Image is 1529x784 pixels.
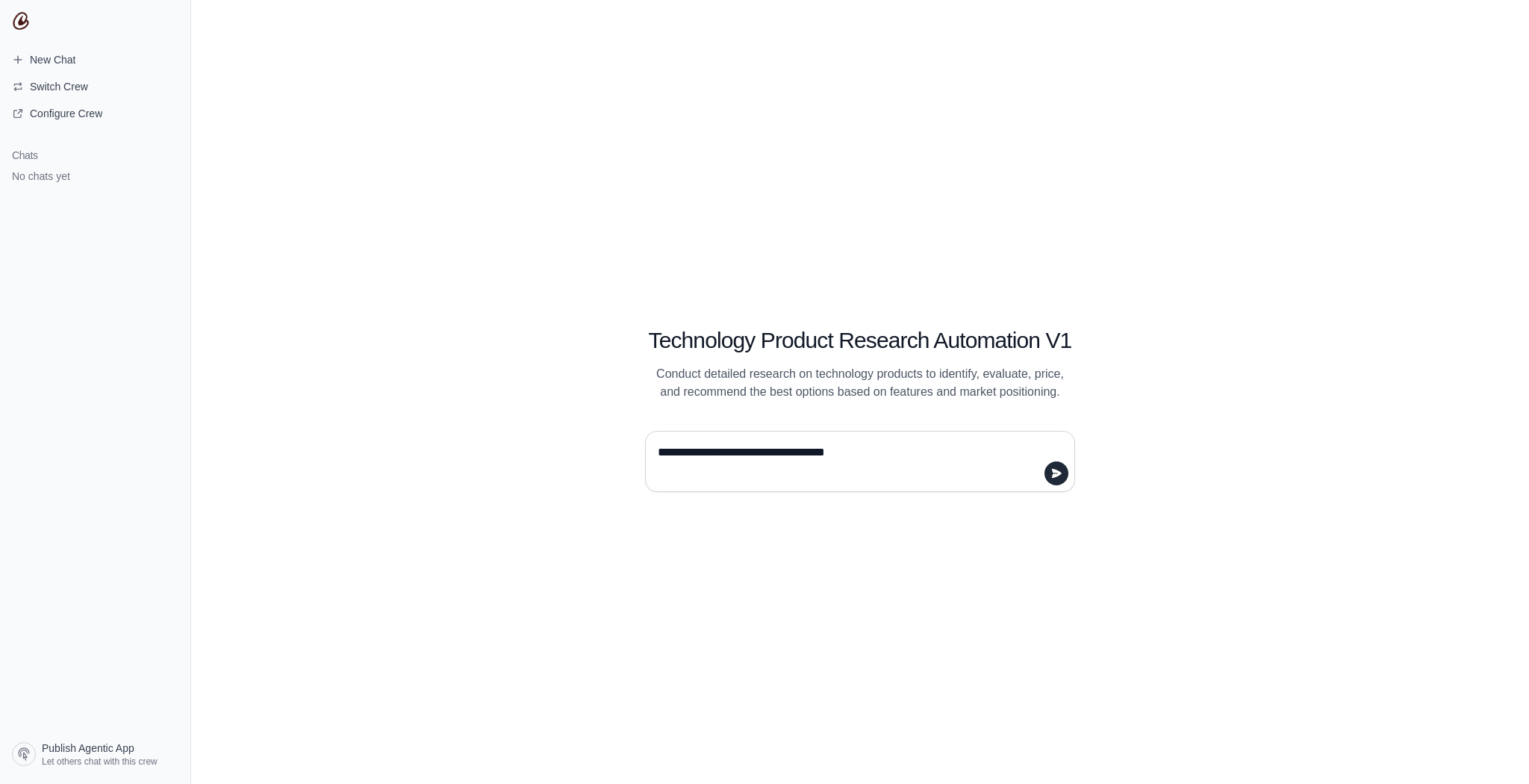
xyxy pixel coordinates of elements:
span: Let others chat with this crew [42,756,158,768]
span: New Chat [30,52,75,67]
h1: Technology Product Research Automation V1 [645,327,1075,354]
a: New Chat [6,48,184,72]
span: Configure Crew [30,106,102,121]
a: Configure Crew [6,102,184,125]
span: Switch Crew [30,79,88,94]
iframe: Chat Widget [1454,712,1529,784]
span: Publish Agentic App [42,741,134,756]
img: CrewAI Logo [12,12,30,30]
button: Switch Crew [6,75,184,99]
a: Publish Agentic App Let others chat with this crew [6,736,184,772]
p: Conduct detailed research on technology products to identify, evaluate, price, and recommend the ... [645,365,1075,401]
